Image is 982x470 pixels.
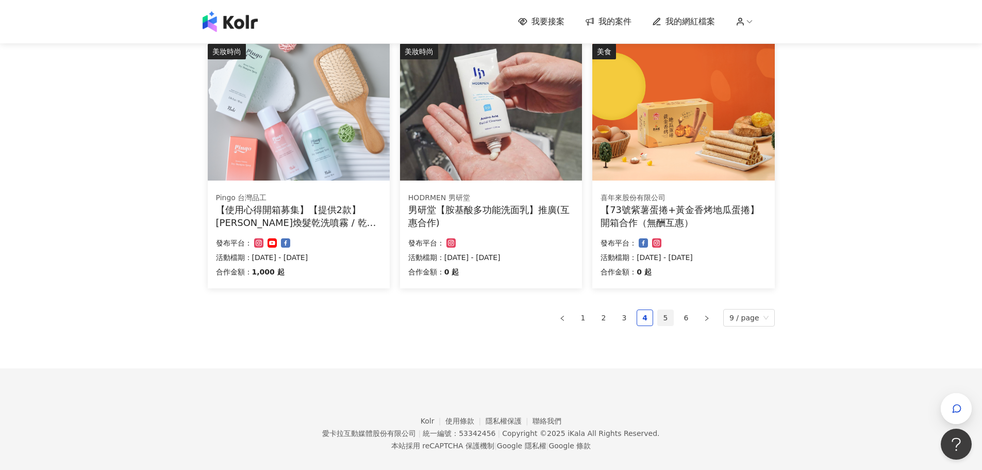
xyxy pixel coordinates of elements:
a: 我要接案 [518,16,564,27]
img: Pingo Nabi 清香煥髮乾洗噴霧 / 乾洗髮 [208,44,390,181]
span: | [494,442,497,450]
span: right [704,315,710,321]
li: 1 [575,310,591,326]
img: 胺基酸多功能洗面乳 [400,44,582,181]
a: 3 [617,310,632,326]
span: 9 / page [729,310,769,326]
div: 美妝時尚 [208,44,246,59]
a: Kolr [421,417,445,425]
li: 2 [595,310,612,326]
a: 1 [575,310,591,326]
span: | [418,429,421,437]
span: 本站採用 reCAPTCHA 保護機制 [391,440,591,452]
a: 5 [658,310,673,326]
a: 我的案件 [585,16,631,27]
a: 4 [637,310,653,326]
li: 4 [637,310,653,326]
a: 使用條款 [445,417,486,425]
p: 活動檔期：[DATE] - [DATE] [408,251,574,264]
div: 喜年來股份有限公司 [601,193,766,203]
button: right [698,310,715,326]
a: 聯絡我們 [532,417,561,425]
div: 【使用心得開箱募集】【提供2款】[PERSON_NAME]煥髮乾洗噴霧 / 乾洗髮 [216,203,381,229]
span: | [546,442,549,450]
p: 1,000 起 [252,266,285,278]
a: 隱私權保護 [486,417,533,425]
p: 合作金額： [408,266,444,278]
a: Google 條款 [548,442,591,450]
p: 活動檔期：[DATE] - [DATE] [216,251,381,264]
div: 統一編號：53342456 [423,429,495,437]
li: 3 [616,310,633,326]
a: 2 [596,310,611,326]
div: Pingo 台灣品工 [216,193,381,203]
a: 我的網紅檔案 [652,16,715,27]
li: Next Page [698,310,715,326]
div: Page Size [723,309,775,327]
img: logo [203,11,258,32]
p: 活動檔期：[DATE] - [DATE] [601,251,766,264]
span: 我要接案 [531,16,564,27]
li: Previous Page [554,310,571,326]
a: 6 [678,310,694,326]
iframe: Help Scout Beacon - Open [941,429,972,460]
p: 0 起 [637,266,652,278]
p: 合作金額： [216,266,252,278]
span: | [497,429,500,437]
div: Copyright © 2025 All Rights Reserved. [502,429,659,437]
li: 6 [678,310,694,326]
div: 美妝時尚 [400,44,438,59]
button: left [554,310,571,326]
img: 73號紫薯蛋捲+黃金香烤地瓜蛋捲 [592,44,774,181]
div: HODRMEN 男研堂 [408,193,574,203]
div: 【73號紫薯蛋捲+黃金香烤地瓜蛋捲】開箱合作（無酬互惠） [601,203,766,229]
p: 合作金額： [601,266,637,278]
p: 0 起 [444,266,459,278]
span: 我的網紅檔案 [665,16,715,27]
span: left [559,315,565,321]
p: 發布平台： [408,237,444,249]
span: 我的案件 [598,16,631,27]
p: 發布平台： [216,237,252,249]
div: 男研堂【胺基酸多功能洗面乳】推廣(互惠合作) [408,203,574,229]
div: 愛卡拉互動媒體股份有限公司 [322,429,416,437]
a: iKala [568,429,585,437]
a: Google 隱私權 [497,442,546,450]
div: 美食 [592,44,616,59]
li: 5 [657,310,674,326]
p: 發布平台： [601,237,637,249]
